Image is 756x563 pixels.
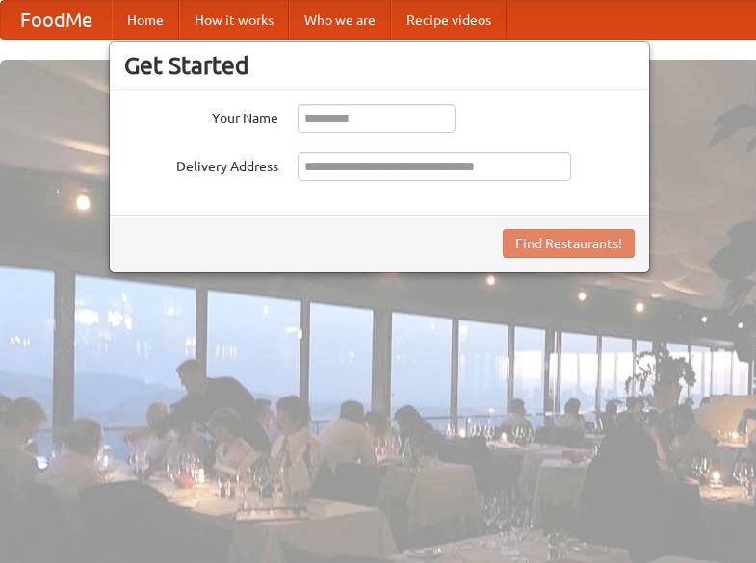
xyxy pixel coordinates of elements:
[179,1,289,39] a: How it works
[289,1,391,39] a: Who we are
[124,51,635,80] h3: Get Started
[124,104,278,128] label: Your Name
[503,229,635,258] button: Find Restaurants!
[124,152,278,176] label: Delivery Address
[1,1,112,39] a: FoodMe
[112,1,179,39] a: Home
[391,1,507,39] a: Recipe videos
